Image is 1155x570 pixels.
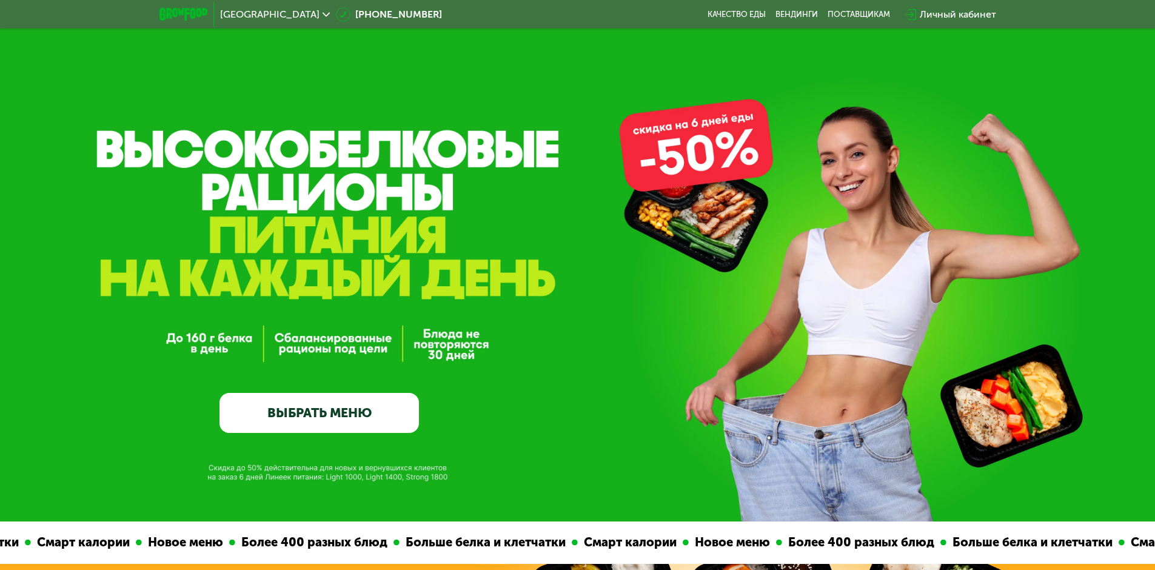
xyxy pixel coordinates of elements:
div: Больше белка и клетчатки [390,533,563,552]
div: Более 400 разных блюд [226,533,384,552]
a: Качество еды [708,10,766,19]
div: Новое меню [680,533,767,552]
a: Вендинги [775,10,818,19]
a: [PHONE_NUMBER] [336,7,442,22]
div: Личный кабинет [920,7,996,22]
div: поставщикам [828,10,890,19]
div: Более 400 разных блюд [773,533,931,552]
div: Смарт калории [569,533,674,552]
div: Больше белка и клетчатки [937,533,1110,552]
span: [GEOGRAPHIC_DATA] [220,10,320,19]
a: ВЫБРАТЬ МЕНЮ [219,393,419,433]
div: Новое меню [133,533,220,552]
div: Смарт калории [22,533,127,552]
